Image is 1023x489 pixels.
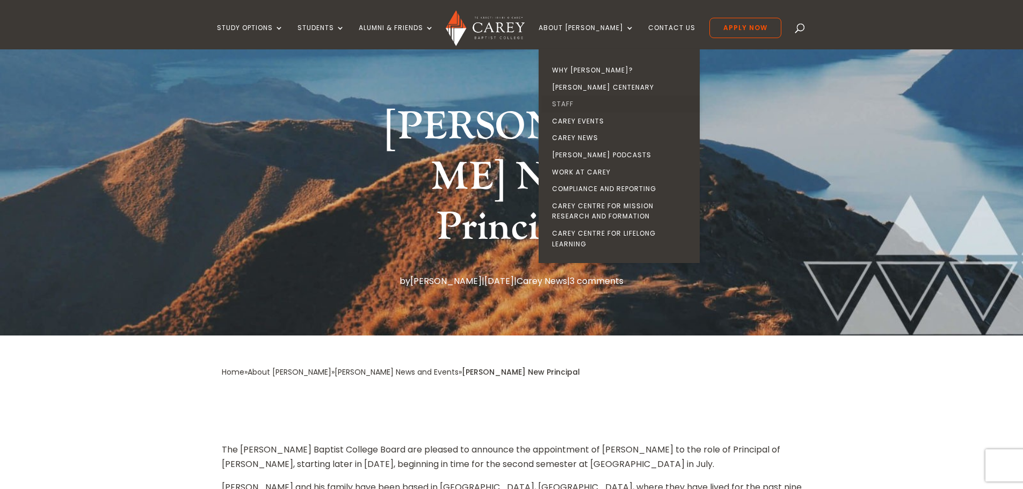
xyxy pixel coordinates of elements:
[335,367,459,377] a: [PERSON_NAME] News and Events
[369,102,654,258] h1: [PERSON_NAME] New Principal
[222,367,244,377] a: Home
[570,275,623,287] a: 3 comments
[410,275,482,287] a: [PERSON_NAME]
[517,275,567,287] a: Carey News
[541,164,702,181] a: Work at Carey
[541,113,702,130] a: Carey Events
[541,225,702,252] a: Carey Centre for Lifelong Learning
[541,129,702,147] a: Carey News
[248,367,331,377] a: About [PERSON_NAME]
[709,18,781,38] a: Apply Now
[446,10,525,46] img: Carey Baptist College
[539,24,634,49] a: About [PERSON_NAME]
[222,442,802,480] p: The [PERSON_NAME] Baptist College Board are pleased to announce the appointment of [PERSON_NAME] ...
[541,62,702,79] a: Why [PERSON_NAME]?
[298,24,345,49] a: Students
[217,24,284,49] a: Study Options
[359,24,434,49] a: Alumni & Friends
[648,24,695,49] a: Contact Us
[541,79,702,96] a: [PERSON_NAME] Centenary
[541,198,702,225] a: Carey Centre for Mission Research and Formation
[222,365,462,379] div: » » »
[541,180,702,198] a: Compliance and Reporting
[541,147,702,164] a: [PERSON_NAME] Podcasts
[484,275,514,287] span: [DATE]
[541,96,702,113] a: Staff
[222,274,802,288] p: by | | |
[462,365,580,379] div: [PERSON_NAME] New Principal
